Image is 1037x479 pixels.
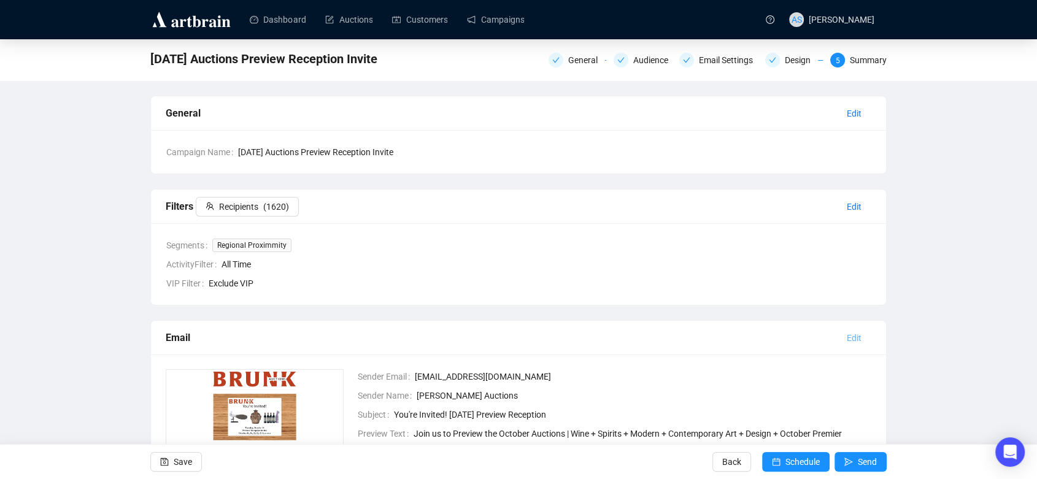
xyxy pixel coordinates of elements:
[844,458,853,466] span: send
[358,389,417,402] span: Sender Name
[160,458,169,466] span: save
[358,408,394,421] span: Subject
[174,445,192,479] span: Save
[166,201,299,212] span: Filters
[683,56,690,64] span: check
[850,53,887,67] div: Summary
[837,104,871,123] button: Edit
[263,200,289,213] span: ( 1620 )
[238,145,871,159] span: [DATE] Auctions Preview Reception Invite
[633,53,676,67] div: Audience
[772,458,781,466] span: calendar
[222,258,871,271] span: All Time
[212,239,291,252] span: Regional Proximmity
[614,53,671,67] div: Audience
[995,437,1025,467] div: Open Intercom Messenger
[358,427,414,440] span: Preview Text
[847,107,862,120] span: Edit
[417,389,872,402] span: [PERSON_NAME] Auctions
[150,10,233,29] img: logo
[858,445,877,479] span: Send
[769,56,776,64] span: check
[166,145,238,159] span: Campaign Name
[166,239,212,252] span: Segments
[792,13,802,26] span: AS
[196,197,299,217] button: Recipients(1620)
[837,197,871,217] button: Edit
[617,56,625,64] span: check
[209,277,871,290] span: Exclude VIP
[219,200,258,213] span: Recipients
[762,452,830,472] button: Schedule
[467,4,524,36] a: Campaigns
[847,331,862,345] span: Edit
[150,452,202,472] button: Save
[835,452,887,472] button: Send
[837,328,871,348] button: Edit
[394,408,872,421] span: You're Invited! [DATE] Preview Reception
[166,105,837,121] div: General
[414,427,872,440] span: Join us to Preview the October Auctions | Wine + Spirits + Modern + Contemporary Art + Design + O...
[325,4,372,36] a: Auctions
[392,4,447,36] a: Customers
[568,53,605,67] div: General
[809,15,874,25] span: [PERSON_NAME]
[835,56,839,65] span: 5
[785,445,820,479] span: Schedule
[549,53,606,67] div: General
[766,15,774,24] span: question-circle
[830,53,887,67] div: 5Summary
[206,202,214,210] span: team
[166,330,837,345] div: Email
[765,53,823,67] div: Design
[722,445,741,479] span: Back
[166,277,209,290] span: VIP Filter
[785,53,818,67] div: Design
[552,56,560,64] span: check
[699,53,760,67] div: Email Settings
[150,49,377,69] span: October 2025 Auctions Preview Reception Invite
[847,200,862,213] span: Edit
[250,4,306,36] a: Dashboard
[679,53,758,67] div: Email Settings
[166,258,222,271] span: ActivityFilter
[712,452,751,472] button: Back
[415,370,872,383] span: [EMAIL_ADDRESS][DOMAIN_NAME]
[358,370,415,383] span: Sender Email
